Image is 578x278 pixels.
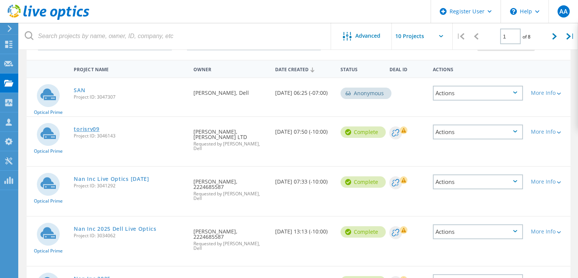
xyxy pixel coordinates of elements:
[70,62,190,76] div: Project Name
[340,226,386,238] div: Complete
[74,233,186,238] span: Project ID: 3034062
[271,78,337,103] div: [DATE] 06:25 (-07:00)
[34,199,63,203] span: Optical Prime
[193,142,268,151] span: Requested by [PERSON_NAME], Dell
[74,226,156,232] a: Nan Inc 2025 Dell Live Optics
[433,224,523,239] div: Actions
[340,176,386,188] div: Complete
[190,62,271,76] div: Owner
[74,184,186,188] span: Project ID: 3041292
[74,95,186,99] span: Project ID: 3047307
[340,126,386,138] div: Complete
[530,129,566,134] div: More Info
[355,33,380,38] span: Advanced
[340,88,391,99] div: Anonymous
[190,117,271,158] div: [PERSON_NAME], [PERSON_NAME] LTD
[271,117,337,142] div: [DATE] 07:50 (-10:00)
[74,134,186,138] span: Project ID: 3046143
[429,62,527,76] div: Actions
[34,249,63,253] span: Optical Prime
[559,8,567,14] span: AA
[433,174,523,189] div: Actions
[19,23,331,50] input: Search projects by name, owner, ID, company, etc
[34,110,63,115] span: Optical Prime
[433,125,523,139] div: Actions
[530,229,566,234] div: More Info
[510,8,517,15] svg: \n
[34,149,63,153] span: Optical Prime
[453,23,468,50] div: |
[530,90,566,96] div: More Info
[271,62,337,76] div: Date Created
[193,192,268,201] span: Requested by [PERSON_NAME], Dell
[193,241,268,251] span: Requested by [PERSON_NAME], Dell
[74,88,85,93] a: SAN
[190,167,271,208] div: [PERSON_NAME], 2224685587
[385,62,429,76] div: Deal Id
[8,16,89,21] a: Live Optics Dashboard
[433,86,523,101] div: Actions
[190,78,271,103] div: [PERSON_NAME], Dell
[74,176,149,182] a: Nan Inc Live Optics [DATE]
[562,23,578,50] div: |
[74,126,99,132] a: torisrv09
[190,217,271,258] div: [PERSON_NAME], 2224685587
[271,167,337,192] div: [DATE] 07:33 (-10:00)
[523,34,530,40] span: of 8
[337,62,386,76] div: Status
[271,217,337,242] div: [DATE] 13:13 (-10:00)
[530,179,566,184] div: More Info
